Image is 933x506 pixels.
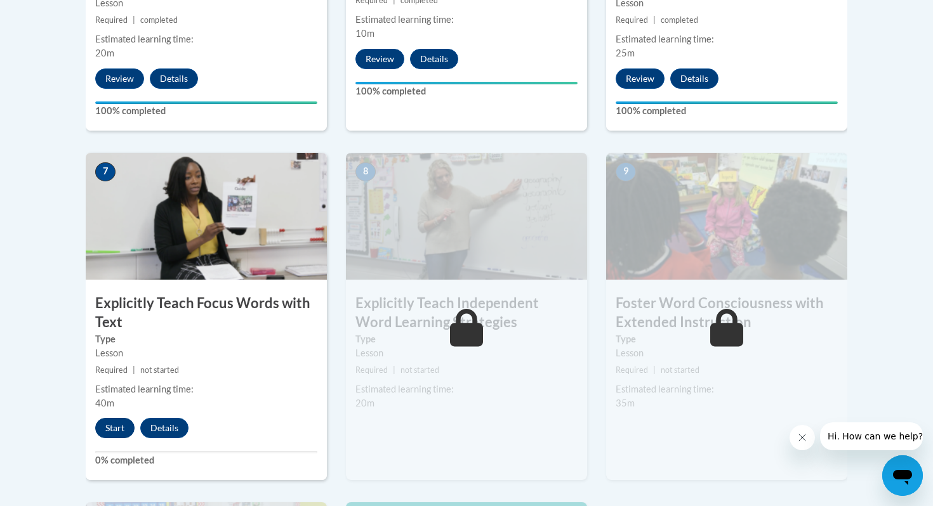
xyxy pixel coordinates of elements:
[616,15,648,25] span: Required
[95,398,114,408] span: 40m
[355,332,578,346] label: Type
[95,382,317,396] div: Estimated learning time:
[616,332,838,346] label: Type
[95,104,317,118] label: 100% completed
[355,82,578,84] div: Your progress
[95,101,317,104] div: Your progress
[616,365,648,375] span: Required
[355,346,578,360] div: Lesson
[346,153,587,280] img: Course Image
[616,68,665,89] button: Review
[393,365,395,375] span: |
[150,68,198,89] button: Details
[820,422,923,450] iframe: Message from company
[95,68,144,89] button: Review
[95,332,317,346] label: Type
[140,15,178,25] span: completed
[355,28,374,39] span: 10m
[140,418,189,438] button: Details
[606,294,847,333] h3: Foster Word Consciousness with Extended Instruction
[355,162,376,181] span: 8
[95,346,317,360] div: Lesson
[670,68,718,89] button: Details
[882,455,923,496] iframe: Button to launch messaging window
[95,418,135,438] button: Start
[355,365,388,375] span: Required
[140,365,179,375] span: not started
[95,162,116,181] span: 7
[661,15,698,25] span: completed
[616,346,838,360] div: Lesson
[346,294,587,333] h3: Explicitly Teach Independent Word Learning Strategies
[86,153,327,280] img: Course Image
[95,453,317,467] label: 0% completed
[616,382,838,396] div: Estimated learning time:
[86,294,327,333] h3: Explicitly Teach Focus Words with Text
[616,101,838,104] div: Your progress
[355,49,404,69] button: Review
[661,365,699,375] span: not started
[400,365,439,375] span: not started
[790,425,815,450] iframe: Close message
[133,365,135,375] span: |
[616,398,635,408] span: 35m
[95,32,317,46] div: Estimated learning time:
[355,13,578,27] div: Estimated learning time:
[653,15,656,25] span: |
[95,365,128,375] span: Required
[616,48,635,58] span: 25m
[355,382,578,396] div: Estimated learning time:
[616,32,838,46] div: Estimated learning time:
[355,84,578,98] label: 100% completed
[410,49,458,69] button: Details
[616,162,636,181] span: 9
[616,104,838,118] label: 100% completed
[95,48,114,58] span: 20m
[355,398,374,408] span: 20m
[606,153,847,280] img: Course Image
[95,15,128,25] span: Required
[133,15,135,25] span: |
[653,365,656,375] span: |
